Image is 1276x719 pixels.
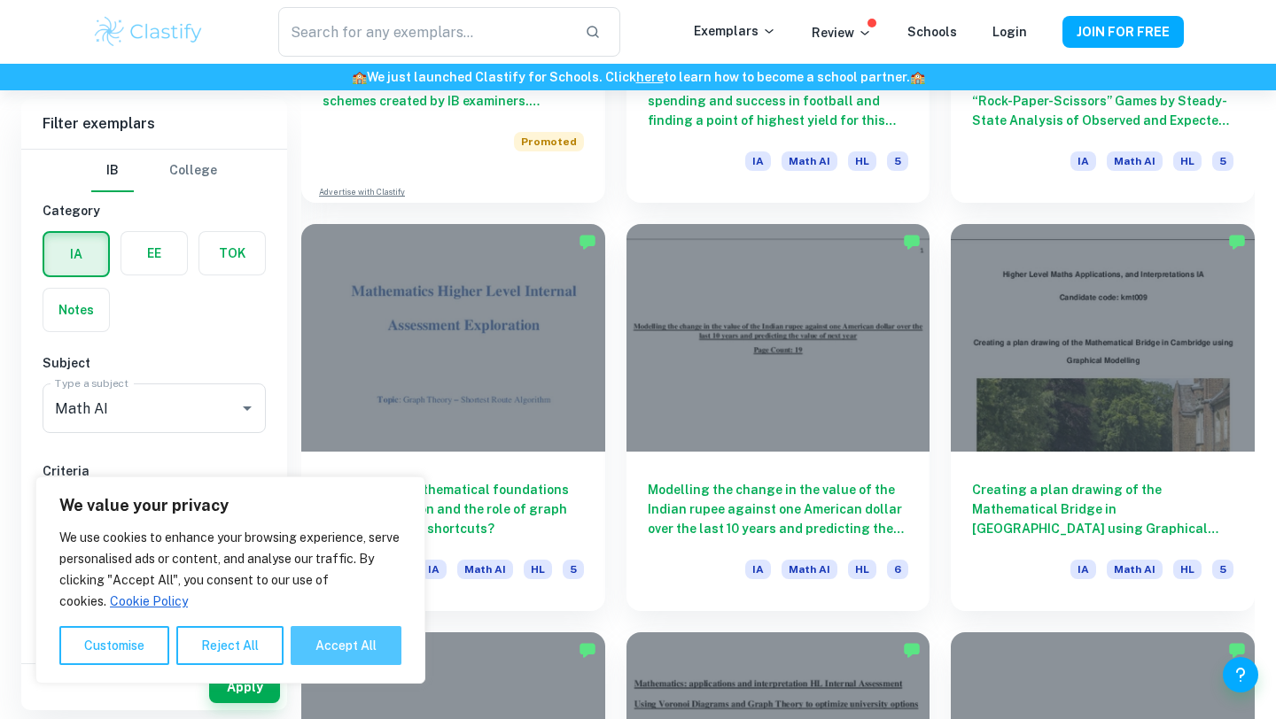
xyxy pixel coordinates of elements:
span: Math AI [1107,151,1163,171]
span: IA [745,151,771,171]
label: Type a subject [55,375,128,390]
button: Accept All [291,626,401,665]
a: What are the mathematical foundations of GPS navigation and the role of graph theory in finding s... [301,224,605,611]
span: IA [1070,151,1096,171]
a: Modelling the change in the value of the Indian rupee against one American dollar over the last 1... [626,224,930,611]
button: Customise [59,626,169,665]
p: Exemplars [694,21,776,41]
span: HL [848,560,876,579]
span: 🏫 [910,70,925,84]
span: Math AI [782,560,837,579]
img: Marked [1228,641,1246,659]
button: IB [91,150,134,192]
span: Math AI [1107,560,1163,579]
h6: Criteria [43,461,266,481]
div: We value your privacy [35,476,425,684]
a: Schools [907,25,957,39]
h6: Investigating the relationship between spending and success in football and finding a point of hi... [648,72,909,130]
button: IA [44,233,108,275]
span: 6 [887,560,908,579]
h6: Fast track your coursework with mark schemes created by IB examiners. Upgrade now [323,72,584,111]
img: Marked [903,641,921,659]
button: College [169,150,217,192]
h6: Category [43,201,266,220]
span: HL [1173,560,1202,579]
p: We use cookies to enhance your browsing experience, serve personalised ads or content, and analys... [59,527,401,612]
h6: What are the mathematical foundations of GPS navigation and the role of graph theory in finding s... [323,480,584,538]
h6: Creating a plan drawing of the Mathematical Bridge in [GEOGRAPHIC_DATA] using Graphical Modelling [972,480,1233,538]
span: Math AI [457,560,513,579]
img: Marked [579,233,596,251]
button: Apply [209,671,280,703]
button: Reject All [176,626,284,665]
span: 5 [1212,560,1233,579]
span: IA [745,560,771,579]
span: IA [1070,560,1096,579]
span: IA [421,560,447,579]
span: Math AI [782,151,837,171]
p: Review [812,23,872,43]
img: Marked [903,233,921,251]
button: TOK [199,232,265,274]
h6: A Study Investigating Heuristic Choices in “Rock-Paper-Scissors” Games by Steady-State Analysis o... [972,72,1233,130]
img: Marked [579,641,596,659]
a: Cookie Policy [109,593,189,609]
span: 5 [563,560,584,579]
h6: We just launched Clastify for Schools. Click to learn how to become a school partner. [4,67,1272,87]
button: Notes [43,289,109,331]
a: here [636,70,664,84]
div: Filter type choice [91,150,217,192]
h6: Filter exemplars [21,99,287,149]
a: Creating a plan drawing of the Mathematical Bridge in [GEOGRAPHIC_DATA] using Graphical Modelling... [951,224,1255,611]
span: HL [1173,151,1202,171]
img: Clastify logo [92,14,205,50]
h6: Subject [43,353,266,373]
img: Marked [1228,233,1246,251]
a: Login [992,25,1027,39]
span: 🏫 [352,70,367,84]
span: HL [524,560,552,579]
button: Help and Feedback [1223,657,1258,692]
a: Advertise with Clastify [319,186,405,198]
span: HL [848,151,876,171]
input: Search for any exemplars... [278,7,571,57]
h6: Modelling the change in the value of the Indian rupee against one American dollar over the last 1... [648,480,909,538]
button: Open [235,396,260,421]
span: Promoted [514,132,584,151]
button: EE [121,232,187,274]
span: 5 [887,151,908,171]
button: JOIN FOR FREE [1062,16,1184,48]
p: We value your privacy [59,495,401,516]
span: 5 [1212,151,1233,171]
